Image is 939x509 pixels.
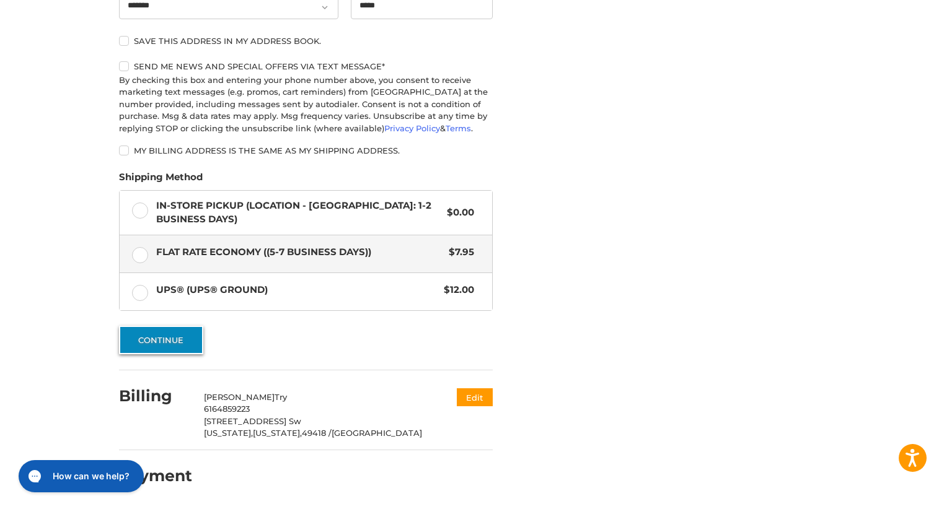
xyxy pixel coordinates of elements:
[204,416,301,426] span: [STREET_ADDRESS] Sw
[156,283,438,297] span: UPS® (UPS® Ground)
[441,206,474,220] span: $0.00
[438,283,474,297] span: $12.00
[156,245,443,259] span: Flat Rate Economy ((5-7 Business Days))
[12,456,149,497] iframe: Gorgias live chat messenger
[302,428,332,438] span: 49418 /
[275,392,287,402] span: Try
[119,386,192,406] h2: Billing
[156,199,441,227] span: In-Store Pickup (Location - [GEOGRAPHIC_DATA]: 1-2 BUSINESS DAYS)
[332,428,422,438] span: [GEOGRAPHIC_DATA]
[119,170,203,190] legend: Shipping Method
[446,123,471,133] a: Terms
[119,74,493,135] div: By checking this box and entering your phone number above, you consent to receive marketing text ...
[119,466,192,485] h2: Payment
[384,123,440,133] a: Privacy Policy
[119,36,493,46] label: Save this address in my address book.
[443,245,474,259] span: $7.95
[204,428,253,438] span: [US_STATE],
[204,392,275,402] span: [PERSON_NAME]
[204,404,250,414] span: 6164859223
[253,428,302,438] span: [US_STATE],
[119,326,203,354] button: Continue
[119,61,493,71] label: Send me news and special offers via text message*
[457,388,493,406] button: Edit
[119,146,493,155] label: My billing address is the same as my shipping address.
